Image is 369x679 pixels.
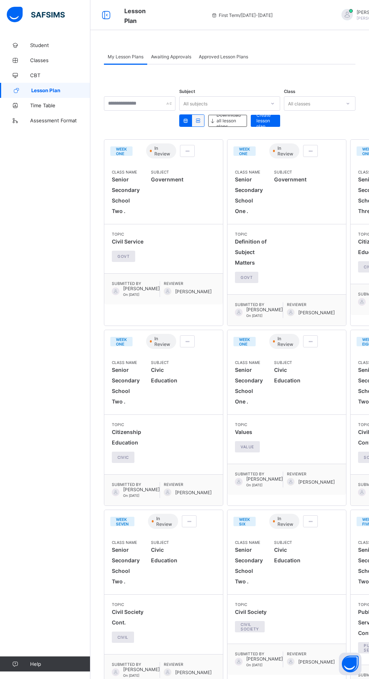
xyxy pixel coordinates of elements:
span: Class Name [235,540,263,545]
span: In Review [277,145,296,157]
span: Student [30,42,90,48]
span: [PERSON_NAME] [123,487,160,492]
span: Lesson Plan [124,7,146,24]
span: Time Table [30,102,90,108]
span: Civic Education [151,545,178,566]
span: govt [117,254,130,259]
span: On [DATE] [123,673,139,677]
span: Subject [151,360,178,365]
span: Civic Education [274,365,301,386]
span: Senior Secondary School Two . [112,367,140,405]
span: Submitted By [112,482,160,487]
span: My Lesson Plans [108,54,143,59]
span: Create lesson plan [256,112,274,129]
span: Week Seven [116,517,129,526]
span: In Review [154,145,173,157]
span: Govt [241,275,253,280]
span: WEEK ONE [239,147,250,156]
span: In Review [277,516,296,527]
span: Class Name [112,540,140,545]
span: Civil Society [235,609,267,615]
span: Lesson Plan [31,87,90,93]
span: Subject [274,540,301,545]
span: Civic [117,455,129,460]
span: civil [117,635,128,639]
span: Reviewer [287,302,335,307]
span: Topic [112,232,144,236]
span: Senior Secondary School Two . [112,176,140,214]
img: safsims [7,7,65,23]
span: Topic [235,232,267,236]
span: Subject [179,89,195,94]
span: [PERSON_NAME] [123,667,160,672]
span: [PERSON_NAME] [246,307,283,312]
span: Definition of Subject Matters [235,238,267,266]
span: Submitted By [235,652,283,656]
span: Class Name [112,170,140,174]
span: value [241,445,254,449]
span: [PERSON_NAME] [298,310,335,315]
span: Civic Education [151,365,178,386]
span: Class Name [112,360,140,365]
span: WEEK ONE [116,147,127,156]
span: Reviewer [164,662,212,667]
span: [PERSON_NAME] [175,289,212,294]
span: On [DATE] [123,493,139,498]
span: [PERSON_NAME] [123,286,160,291]
span: Civil Service [112,238,143,245]
div: All subjects [183,96,207,111]
span: In Review [277,336,296,347]
span: Class Name [235,360,263,365]
span: Topic [112,422,144,427]
span: Help [30,661,90,667]
span: [PERSON_NAME] [246,656,283,662]
span: Submitted By [235,472,283,476]
span: Reviewer [287,652,335,656]
span: [PERSON_NAME] [175,490,212,495]
span: [PERSON_NAME] [298,479,335,485]
span: Downnload all lesson plans [217,112,241,129]
span: Topic [235,422,267,427]
span: Submitted By [112,662,160,667]
span: Assessment Format [30,117,90,123]
span: Reviewer [287,472,335,476]
span: Senior Secondary School Two . [112,547,140,585]
span: Subject [274,360,301,365]
span: Values [235,429,252,435]
span: Government [274,174,306,185]
span: civil society [241,622,259,631]
span: In Review [156,516,175,527]
span: [PERSON_NAME] [298,659,335,665]
span: In Review [154,336,173,347]
span: [PERSON_NAME] [175,670,212,675]
span: Submitted By [235,302,283,307]
span: WEEK ONE [116,337,127,346]
span: On [DATE] [123,292,139,297]
span: Class Name [235,170,263,174]
span: Senior Secondary School Two . [235,547,263,585]
button: Open asap [339,653,361,675]
span: Reviewer [164,281,212,286]
span: On [DATE] [246,483,262,487]
span: On [DATE] [246,663,262,667]
span: WEEK ONE [239,337,250,346]
span: Awaiting Approvals [151,54,191,59]
span: Subject [151,540,178,545]
span: Subject [274,170,306,174]
span: Week Six [239,517,250,526]
span: session/term information [211,12,273,18]
span: Government [151,174,183,185]
span: Class [284,89,295,94]
span: Citizenship Education [112,429,141,446]
span: Approved Lesson Plans [199,54,248,59]
span: Submitted By [112,281,160,286]
span: Civil Society Cont. [112,609,143,626]
div: All classes [288,96,310,111]
span: [PERSON_NAME] [246,476,283,482]
span: Senior Secondary School One . [235,176,263,214]
span: Classes [30,57,90,63]
span: CBT [30,72,90,78]
span: Subject [151,170,183,174]
span: Senior Secondary School One . [235,367,263,405]
span: On [DATE] [246,314,262,318]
